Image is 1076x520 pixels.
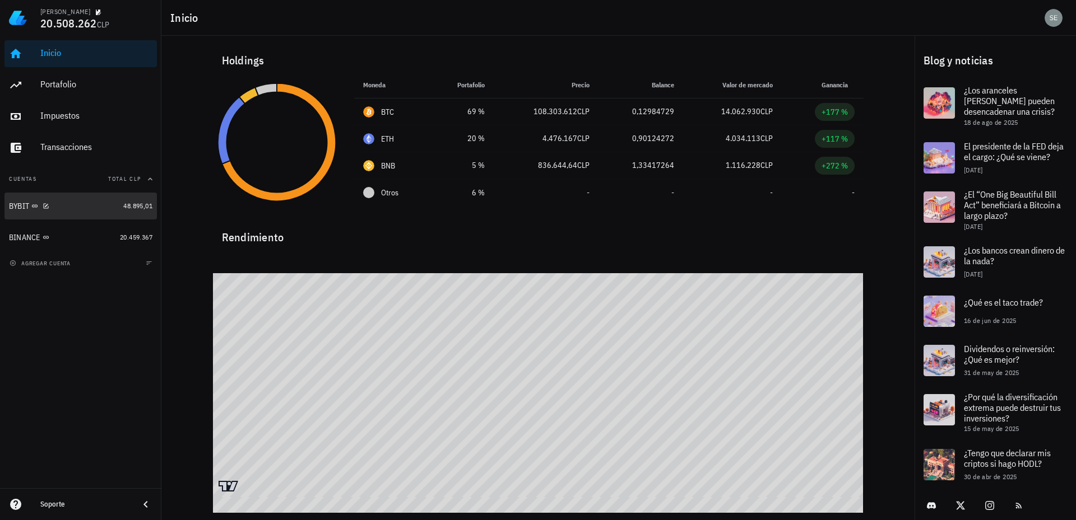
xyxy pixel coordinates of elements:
[40,79,152,90] div: Portafolio
[964,245,1065,266] span: ¿Los bancos crean dinero de la nada?
[822,81,855,89] span: Ganancia
[671,188,674,198] span: -
[4,72,157,99] a: Portafolio
[964,297,1043,308] span: ¿Qué es el taco trade?
[438,133,485,144] div: 20 %
[760,133,773,143] span: CLP
[964,368,1019,377] span: 31 de may de 2025
[381,187,398,199] span: Otros
[213,219,864,246] div: Rendimiento
[534,106,577,116] span: 108.303.612
[1045,9,1063,27] div: avatar
[915,78,1076,133] a: ¿Los aranceles [PERSON_NAME] pueden desencadenar una crisis? 18 de ago de 2025
[363,106,374,118] div: BTC-icon
[123,202,152,210] span: 48.895,01
[438,187,485,199] div: 6 %
[587,188,590,198] span: -
[964,270,982,278] span: [DATE]
[607,106,675,118] div: 0,12984729
[760,160,773,170] span: CLP
[915,182,1076,237] a: ¿El “One Big Beautiful Bill Act” beneficiará a Bitcoin a largo plazo? [DATE]
[577,133,590,143] span: CLP
[4,166,157,193] button: CuentasTotal CLP
[964,316,1017,325] span: 16 de jun de 2025
[964,85,1055,117] span: ¿Los aranceles [PERSON_NAME] pueden desencadenar una crisis?
[964,222,982,231] span: [DATE]
[381,133,395,144] div: ETH
[12,260,71,267] span: agregar cuenta
[363,133,374,144] div: ETH-icon
[4,224,157,251] a: BINANCE 20.459.367
[108,175,141,182] span: Total CLP
[599,72,684,99] th: Balance
[760,106,773,116] span: CLP
[683,72,782,99] th: Valor de mercado
[4,134,157,161] a: Transacciones
[4,103,157,130] a: Impuestos
[770,188,773,198] span: -
[726,160,760,170] span: 1.116.228
[964,166,982,174] span: [DATE]
[120,233,152,241] span: 20.459.367
[915,385,1076,440] a: ¿Por qué la diversificación extrema puede destruir tus inversiones? 15 de may de 2025
[915,287,1076,336] a: ¿Qué es el taco trade? 16 de jun de 2025
[964,343,1055,365] span: Dividendos o reinversión: ¿Qué es mejor?
[964,391,1061,424] span: ¿Por qué la diversificación extrema puede destruir tus inversiones?
[438,106,485,118] div: 69 %
[726,133,760,143] span: 4.034.113
[97,20,110,30] span: CLP
[219,481,238,491] a: Charting by TradingView
[822,160,848,171] div: +272 %
[170,9,203,27] h1: Inicio
[607,160,675,171] div: 1,33417264
[852,188,855,198] span: -
[429,72,494,99] th: Portafolio
[915,43,1076,78] div: Blog y noticias
[363,160,374,171] div: BNB-icon
[40,48,152,58] div: Inicio
[964,189,1061,221] span: ¿El “One Big Beautiful Bill Act” beneficiará a Bitcoin a largo plazo?
[964,424,1019,433] span: 15 de may de 2025
[577,160,590,170] span: CLP
[381,160,396,171] div: BNB
[915,440,1076,489] a: ¿Tengo que declarar mis criptos si hago HODL? 30 de abr de 2025
[607,133,675,144] div: 0,90124272
[822,106,848,118] div: +177 %
[822,133,848,144] div: +117 %
[354,72,430,99] th: Moneda
[438,160,485,171] div: 5 %
[40,7,90,16] div: [PERSON_NAME]
[494,72,599,99] th: Precio
[40,500,130,509] div: Soporte
[7,257,76,269] button: agregar cuenta
[915,237,1076,287] a: ¿Los bancos crean dinero de la nada? [DATE]
[381,106,395,118] div: BTC
[4,40,157,67] a: Inicio
[964,447,1051,469] span: ¿Tengo que declarar mis criptos si hago HODL?
[721,106,760,116] span: 14.062.930
[538,160,577,170] span: 836.644,64
[9,9,27,27] img: LedgiFi
[964,140,1064,162] span: El presidente de la FED deja el cargo: ¿Qué se viene?
[915,336,1076,385] a: Dividendos o reinversión: ¿Qué es mejor? 31 de may de 2025
[9,202,29,211] div: BYBIT
[40,110,152,121] div: Impuestos
[213,43,864,78] div: Holdings
[964,472,1017,481] span: 30 de abr de 2025
[40,142,152,152] div: Transacciones
[542,133,577,143] span: 4.476.167
[915,133,1076,182] a: El presidente de la FED deja el cargo: ¿Qué se viene? [DATE]
[9,233,40,242] div: BINANCE
[4,193,157,219] a: BYBIT 48.895,01
[40,16,97,31] span: 20.508.262
[964,118,1018,127] span: 18 de ago de 2025
[577,106,590,116] span: CLP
